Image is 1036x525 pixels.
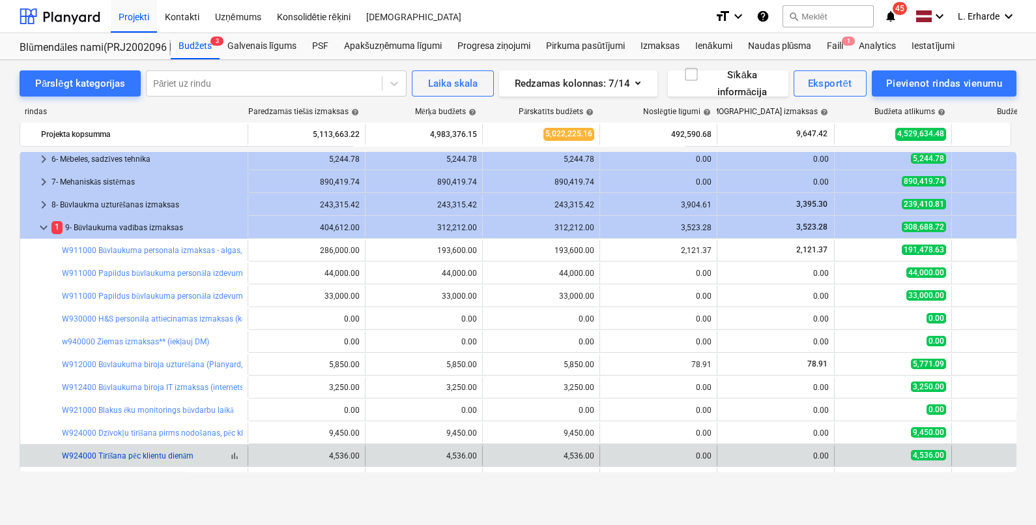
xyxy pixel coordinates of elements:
[605,383,712,392] div: 0.00
[842,37,855,46] span: 1
[253,155,360,164] div: 5,244.78
[971,462,1036,525] iframe: Chat Widget
[927,404,946,415] span: 0.00
[488,406,594,415] div: 0.00
[927,336,946,346] span: 0.00
[515,75,642,92] div: Redzamas kolonnas : 7/14
[911,427,946,438] span: 9,450.00
[20,107,248,117] div: rindas
[253,383,360,392] div: 3,250.00
[371,124,477,145] div: 4,983,376.15
[723,269,829,278] div: 0.00
[687,33,740,59] div: Ienākumi
[795,245,829,254] span: 2,121.37
[20,70,141,97] button: Pārslēgt kategorijas
[253,360,360,369] div: 5,850.00
[818,108,828,116] span: help
[415,107,476,117] div: Mērķa budžets
[450,33,538,59] div: Progresa ziņojumi
[36,220,51,235] span: keyboard_arrow_down
[220,33,304,59] div: Galvenais līgums
[808,75,852,92] div: Eksportēt
[488,292,594,301] div: 33,000.00
[171,33,220,59] a: Budžets3
[583,108,594,116] span: help
[872,70,1016,97] button: Pievienot rindas vienumu
[210,37,223,46] span: 3
[605,269,712,278] div: 0.00
[253,451,360,460] div: 4,536.00
[723,292,829,301] div: 0.00
[488,451,594,460] div: 4,536.00
[700,107,828,117] div: [DEMOGRAPHIC_DATA] izmaksas
[336,33,450,59] a: Apakšuzņēmuma līgumi
[788,11,799,22] span: search
[371,155,477,164] div: 5,244.78
[371,406,477,415] div: 0.00
[605,155,712,164] div: 0.00
[911,382,946,392] span: 3,250.00
[35,75,125,92] div: Pārslēgt kategorijas
[51,194,242,215] div: 8- Būvlaukma uzturēšanas izmaksas
[723,406,829,415] div: 0.00
[730,8,746,24] i: keyboard_arrow_down
[488,383,594,392] div: 3,250.00
[643,107,711,117] div: Noslēgtie līgumi
[723,337,829,346] div: 0.00
[62,246,538,255] a: W911000 Būvlaukuma personala izmaksas - algas, apdrošināšana, transports, mob.[PERSON_NAME], sert...
[62,337,209,346] a: w940000 Ziemas izmaksas** (iekļauj DM)
[893,2,907,15] span: 45
[886,75,1002,92] div: Pievienot rindas vienumu
[605,124,712,145] div: 492,590.68
[488,337,594,346] div: 0.00
[371,428,477,438] div: 9,450.00
[783,5,874,27] button: Meklēt
[488,314,594,323] div: 0.00
[902,245,946,255] span: 191,478.63
[795,128,829,140] span: 9,647.42
[895,128,946,140] span: 4,529,634.48
[723,314,829,323] div: 0.00
[62,383,325,392] a: W912400 Būvlaukuma biroja IT izmaksas (internets, printeru izmantošana)
[794,70,867,97] button: Eksportēt
[715,8,730,24] i: format_size
[605,451,712,460] div: 0.00
[740,33,820,59] div: Naudas plūsma
[605,360,712,369] div: 78.91
[253,124,360,145] div: 5,113,663.22
[62,269,783,278] a: W911000 Papildus būvlaukuma personāla izdevumi uz nodošanu ekspluatācijā. Būvlaukuma personala iz...
[633,33,687,59] a: Izmaksas
[1001,8,1016,24] i: keyboard_arrow_down
[371,269,477,278] div: 44,000.00
[62,292,770,301] a: W911000 Papildus būvlaukuma personāla izdevumi uz nodošanu klientiem. Būvlaukuma personala izmaks...
[932,8,947,24] i: keyboard_arrow_down
[253,314,360,323] div: 0.00
[488,246,594,255] div: 193,600.00
[253,406,360,415] div: 0.00
[904,33,962,59] a: Iestatījumi
[935,108,945,116] span: help
[605,246,712,255] div: 2,121.37
[819,33,851,59] a: Faili1
[466,108,476,116] span: help
[851,33,904,59] a: Analytics
[62,428,410,438] a: W924000 Dzīvokļu tīrīšana pirms nodošanas, pēc klientu dienām, logu mazgāšana(pārdodamie m2)
[538,33,633,59] div: Pirkuma pasūtījumi
[62,360,351,369] a: W912000 Būvlaukuma biroja uzturēšana (Planyard, dzer.ūdens, kafijas aparāts u.c)
[806,359,829,368] span: 78.91
[488,269,594,278] div: 44,000.00
[371,360,477,369] div: 5,850.00
[795,200,829,209] span: 3,395.30
[253,223,360,232] div: 404,612.00
[488,360,594,369] div: 5,850.00
[51,172,242,192] div: 7- Mehaniskās sistēmas
[605,200,712,209] div: 3,904.61
[253,177,360,187] div: 890,419.74
[171,33,220,59] div: Budžets
[371,223,477,232] div: 312,212.00
[906,267,946,278] span: 44,000.00
[927,313,946,323] span: 0.00
[304,33,336,59] a: PSF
